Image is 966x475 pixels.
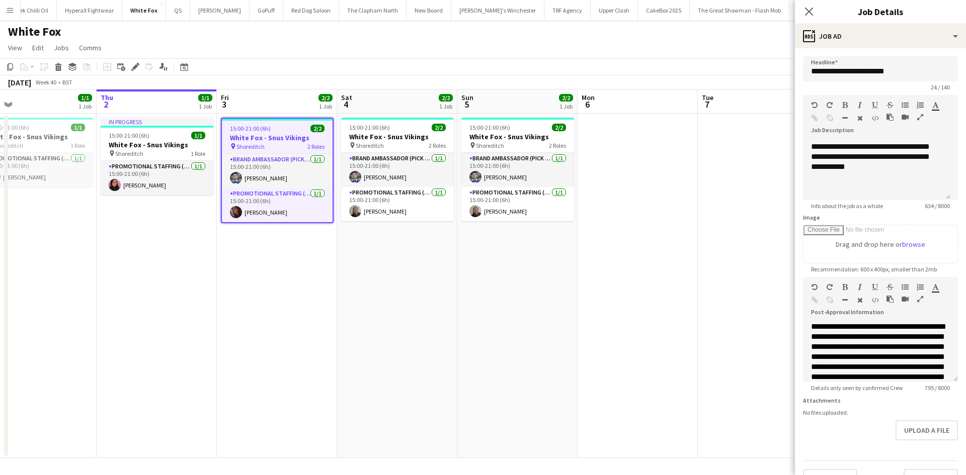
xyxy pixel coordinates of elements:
button: Undo [811,283,818,291]
a: Jobs [50,41,73,54]
div: 1 Job [319,103,332,110]
button: The Great Showman - Flash Mob [690,1,789,20]
button: Paste as plain text [887,295,894,303]
div: 1 Job [559,103,573,110]
button: Underline [871,101,878,109]
button: Paste as plain text [887,113,894,121]
h3: White Fox - Snus Vikings [341,132,454,141]
button: TRF Agency [544,1,591,20]
app-job-card: 15:00-21:00 (6h)2/2White Fox - Snus Vikings Shoreditch2 RolesBrand Ambassador (Pick up)1/115:00-2... [341,118,454,221]
a: Comms [75,41,106,54]
span: 4 [340,99,352,110]
h3: Job Details [795,5,966,18]
div: No files uploaded. [803,409,958,416]
span: 5 [460,99,473,110]
label: Attachments [803,397,841,404]
app-card-role: Promotional Staffing (Brand Ambassadors)1/115:00-21:00 (6h)[PERSON_NAME] [461,187,574,221]
button: The Clapham North [339,1,407,20]
span: Mon [582,93,595,102]
span: 2/2 [552,124,566,131]
button: Undo [811,101,818,109]
button: Fullscreen [917,295,924,303]
span: 15:00-21:00 (6h) [349,124,390,131]
span: Shoreditch [356,142,384,149]
button: Unordered List [902,101,909,109]
span: 15:00-21:00 (6h) [469,124,510,131]
button: HTML Code [871,296,878,304]
a: Edit [28,41,48,54]
button: Bold [841,283,848,291]
button: Insert video [902,113,909,121]
span: Recommendation: 600 x 400px, smaller than 2mb [803,265,945,273]
app-card-role: Brand Ambassador (Pick up)1/115:00-21:00 (6h)[PERSON_NAME] [341,153,454,187]
a: View [4,41,26,54]
app-job-card: 15:00-21:00 (6h)2/2White Fox - Snus Vikings Shoreditch2 RolesBrand Ambassador (Pick up)1/115:00-2... [221,118,334,223]
button: Strikethrough [887,283,894,291]
span: 2/2 [559,94,573,102]
button: Fullscreen [917,113,924,121]
span: 15:00-21:00 (6h) [109,132,149,139]
span: 795 / 8000 [917,384,958,392]
h3: White Fox - Snus Vikings [461,132,574,141]
span: Jobs [54,43,69,52]
span: 1 Role [70,142,85,149]
span: 1/1 [198,94,212,102]
h3: White Fox - Snus Vikings [222,133,333,142]
button: Bold [841,101,848,109]
span: Thu [101,93,113,102]
button: Underline [871,283,878,291]
button: Upper Clash [591,1,638,20]
span: Edit [32,43,44,52]
span: 634 / 8000 [917,202,958,210]
div: Job Ad [795,24,966,48]
app-card-role: Promotional Staffing (Brand Ambassadors)1/115:00-21:00 (6h)[PERSON_NAME] [341,187,454,221]
div: In progress [101,118,213,126]
app-card-role: Promotional Staffing (Brand Ambassadors)1/115:00-21:00 (6h)[PERSON_NAME] [101,161,213,195]
span: 2 Roles [549,142,566,149]
app-job-card: 15:00-21:00 (6h)2/2White Fox - Snus Vikings Shoreditch2 RolesBrand Ambassador (Pick up)1/115:00-2... [461,118,574,221]
button: [PERSON_NAME]'s Winchester [451,1,544,20]
span: 1/1 [191,132,205,139]
div: 1 Job [78,103,92,110]
span: Comms [79,43,102,52]
button: Unordered List [902,283,909,291]
button: Strikethrough [887,101,894,109]
span: Details only seen by confirmed Crew [803,384,911,392]
button: HyperaX Fightwear [57,1,122,20]
h1: White Fox [8,24,61,39]
span: Tue [702,93,713,102]
app-job-card: In progress15:00-21:00 (6h)1/1White Fox - Snus Vikings Shoreditch1 RolePromotional Staffing (Bran... [101,118,213,195]
span: 24 / 140 [923,83,958,91]
button: Clear Formatting [856,296,863,304]
span: Shoreditch [236,143,265,150]
span: Info about the job as a whole [803,202,891,210]
app-card-role: Brand Ambassador (Pick up)1/115:00-21:00 (6h)[PERSON_NAME] [222,154,333,188]
button: GoPuff [250,1,283,20]
button: Clear Formatting [856,114,863,122]
div: [DATE] [8,77,31,87]
span: Shoreditch [115,150,143,157]
button: Italic [856,283,863,291]
button: Horizontal Line [841,114,848,122]
span: View [8,43,22,52]
button: CakeBox 2025 [638,1,690,20]
span: 7 [700,99,713,110]
span: Sat [341,93,352,102]
span: 3 [219,99,229,110]
button: Ordered List [917,101,924,109]
span: 2 Roles [429,142,446,149]
span: Sun [461,93,473,102]
button: Text Color [932,283,939,291]
button: Sneak Energy [789,1,841,20]
span: 2/2 [310,125,325,132]
span: 2/2 [432,124,446,131]
button: Text Color [932,101,939,109]
div: BST [62,78,72,86]
button: Ordered List [917,283,924,291]
button: Insert video [902,295,909,303]
button: Horizontal Line [841,296,848,304]
span: 2 Roles [307,143,325,150]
